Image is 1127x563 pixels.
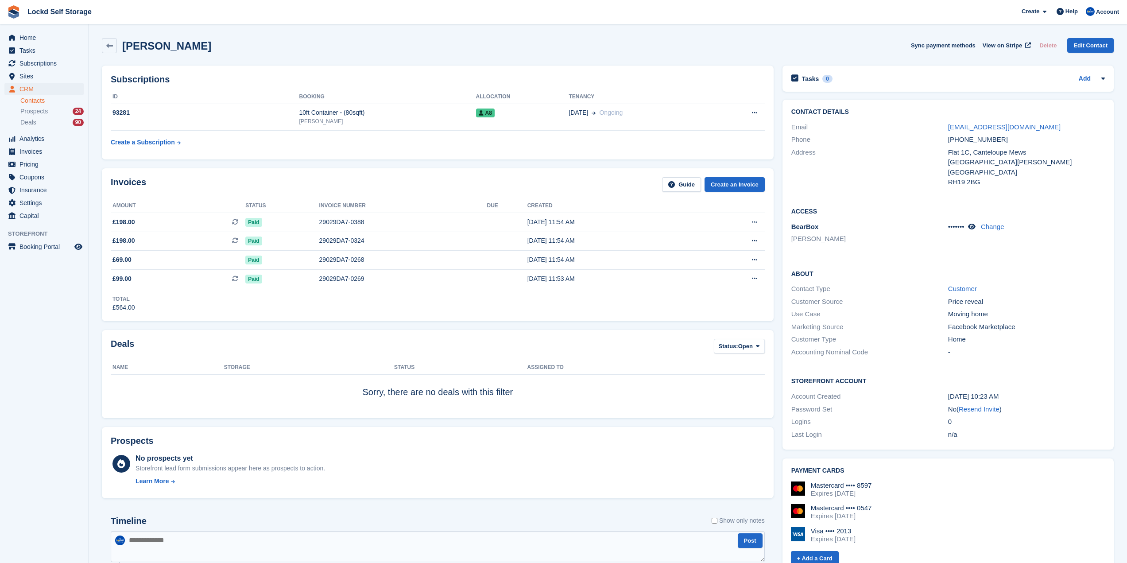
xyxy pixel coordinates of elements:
th: Amount [111,199,245,213]
div: Account Created [791,392,948,402]
div: Expires [DATE] [811,512,872,520]
span: Pricing [19,158,73,171]
a: Add [1079,74,1091,84]
a: menu [4,44,84,57]
span: BearBox [791,223,819,230]
div: Learn More [136,477,169,486]
th: Created [527,199,698,213]
a: Create an Invoice [705,177,765,192]
span: Paid [245,275,262,283]
div: [DATE] 11:54 AM [527,217,698,227]
span: CRM [19,83,73,95]
div: [GEOGRAPHIC_DATA] [948,167,1105,178]
span: Sites [19,70,73,82]
span: ••••••• [948,223,964,230]
div: Storefront lead form submissions appear here as prospects to action. [136,464,325,473]
span: Subscriptions [19,57,73,70]
div: Email [791,122,948,132]
a: Customer [948,285,977,292]
span: £198.00 [112,217,135,227]
a: View on Stripe [979,38,1033,53]
span: Help [1065,7,1078,16]
div: £564.00 [112,303,135,312]
a: menu [4,184,84,196]
h2: Access [791,206,1105,215]
button: Post [738,533,763,548]
span: Ongoing [599,109,623,116]
button: Delete [1036,38,1060,53]
div: No [948,404,1105,415]
div: Home [948,334,1105,345]
img: stora-icon-8386f47178a22dfd0bd8f6a31ec36ba5ce8667c1dd55bd0f319d3a0aa187defe.svg [7,5,20,19]
span: A8 [476,109,495,117]
th: Assigned to [527,361,764,375]
div: 29029DA7-0388 [319,217,487,227]
span: Deals [20,118,36,127]
img: Visa Logo [791,527,805,541]
a: Contacts [20,97,84,105]
a: Learn More [136,477,325,486]
div: Visa •••• 2013 [811,527,856,535]
div: Price reveal [948,297,1105,307]
input: Show only notes [712,516,717,525]
span: Invoices [19,145,73,158]
span: £99.00 [112,274,132,283]
div: 24 [73,108,84,115]
span: Create [1022,7,1039,16]
h2: Contact Details [791,109,1105,116]
h2: Payment cards [791,467,1105,474]
a: Resend Invite [959,405,999,413]
a: menu [4,83,84,95]
span: Storefront [8,229,88,238]
a: menu [4,31,84,44]
div: [GEOGRAPHIC_DATA][PERSON_NAME] [948,157,1105,167]
div: Logins [791,417,948,427]
div: No prospects yet [136,453,325,464]
div: Moving home [948,309,1105,319]
span: Paid [245,256,262,264]
th: Storage [224,361,394,375]
a: menu [4,70,84,82]
span: Capital [19,210,73,222]
a: Preview store [73,241,84,252]
div: Phone [791,135,948,145]
div: Expires [DATE] [811,535,856,543]
div: 0 [948,417,1105,427]
h2: Invoices [111,177,146,192]
div: 29029DA7-0269 [319,274,487,283]
th: Name [111,361,224,375]
h2: Timeline [111,516,147,526]
a: Deals 90 [20,118,84,127]
th: Due [487,199,527,213]
div: Contact Type [791,284,948,294]
span: Account [1096,8,1119,16]
div: [DATE] 11:53 AM [527,274,698,283]
h2: Tasks [802,75,819,83]
h2: Prospects [111,436,154,446]
img: Jonny Bleach [1086,7,1095,16]
span: Home [19,31,73,44]
div: 90 [73,119,84,126]
div: Expires [DATE] [811,489,872,497]
button: Status: Open [714,339,765,353]
div: Mastercard •••• 0547 [811,504,872,512]
th: Booking [299,90,476,104]
span: Tasks [19,44,73,57]
div: Marketing Source [791,322,948,332]
div: [PHONE_NUMBER] [948,135,1105,145]
span: Paid [245,237,262,245]
div: [PERSON_NAME] [299,117,476,125]
span: Insurance [19,184,73,196]
div: RH19 2BG [948,177,1105,187]
button: Sync payment methods [911,38,976,53]
span: ( ) [957,405,1002,413]
a: menu [4,57,84,70]
h2: Storefront Account [791,376,1105,385]
span: Booking Portal [19,241,73,253]
span: Sorry, there are no deals with this filter [362,387,513,397]
div: Address [791,148,948,187]
div: Password Set [791,404,948,415]
div: - [948,347,1105,357]
span: Open [738,342,753,351]
div: [DATE] 11:54 AM [527,236,698,245]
